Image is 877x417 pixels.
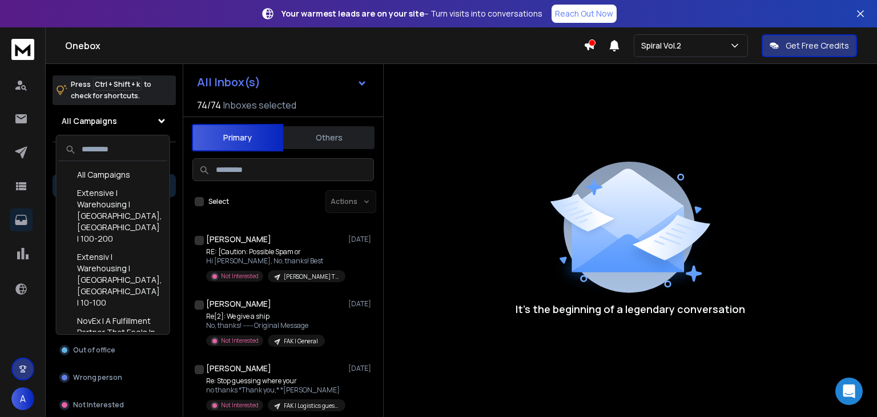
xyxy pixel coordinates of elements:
[206,321,325,330] p: No, thanks! ------ Original Message
[555,8,613,19] p: Reach Out Now
[516,301,745,317] p: It’s the beginning of a legendary conversation
[221,401,259,410] p: Not Interested
[206,256,343,266] p: Hi [PERSON_NAME], No, thanks! Best
[93,78,142,91] span: Ctrl + Shift + k
[71,79,151,102] p: Press to check for shortcuts.
[223,98,296,112] h3: Inboxes selected
[208,197,229,206] label: Select
[59,312,167,376] div: NovEx | A Fulfillment Partner That Feels In-House | [GEOGRAPHIC_DATA] | 25-150
[206,247,343,256] p: RE: [Caution: Possible Spam or
[73,400,124,410] p: Not Interested
[53,151,176,167] h3: Filters
[835,378,863,405] div: Open Intercom Messenger
[65,39,584,53] h1: Onebox
[641,40,686,51] p: Spiral Vol.2
[11,39,34,60] img: logo
[281,8,542,19] p: – Turn visits into conversations
[59,184,167,248] div: Extensive | Warehousing | [GEOGRAPHIC_DATA],[GEOGRAPHIC_DATA] | 100-200
[73,373,122,382] p: Wrong person
[206,298,271,310] h1: [PERSON_NAME]
[206,376,343,386] p: Re: Stop guessing where your
[283,125,375,150] button: Others
[348,364,374,373] p: [DATE]
[348,299,374,308] p: [DATE]
[348,235,374,244] p: [DATE]
[11,387,34,410] span: A
[192,124,283,151] button: Primary
[284,337,318,346] p: FAK | General
[206,363,271,374] h1: [PERSON_NAME]
[206,386,343,395] p: no thanks *Thank you,* *[PERSON_NAME]
[206,312,325,321] p: Re[2]: We give a ship
[206,234,271,245] h1: [PERSON_NAME]
[59,166,167,184] div: All Campaigns
[197,77,260,88] h1: All Inbox(s)
[73,346,115,355] p: Out of office
[197,98,221,112] span: 74 / 74
[786,40,849,51] p: Get Free Credits
[281,8,424,19] strong: Your warmest leads are on your site
[59,248,167,312] div: Extensiv | Warehousing | [GEOGRAPHIC_DATA],[GEOGRAPHIC_DATA] | 10-100
[221,336,259,345] p: Not Interested
[221,272,259,280] p: Not Interested
[284,272,339,281] p: [PERSON_NAME] Trucking | Flatbed freight
[284,402,339,410] p: FAK | Logistics guesswork
[62,115,117,127] h1: All Campaigns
